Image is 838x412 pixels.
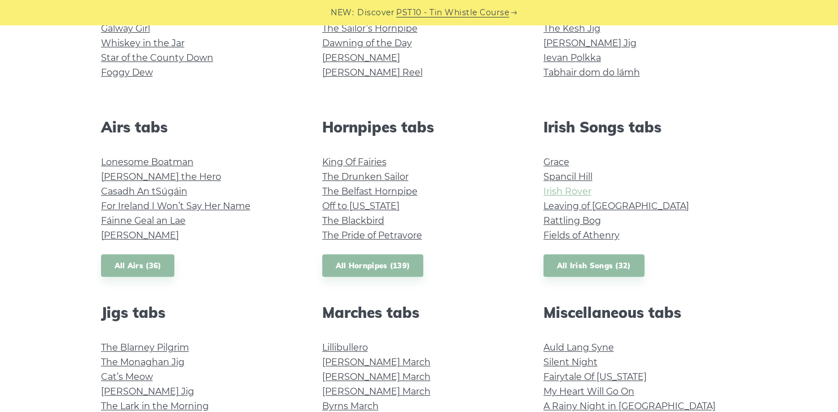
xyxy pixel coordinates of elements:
[331,6,354,19] span: NEW:
[322,304,516,321] h2: Marches tabs
[322,171,409,182] a: The Drunken Sailor
[543,38,637,48] a: [PERSON_NAME] Jig
[322,357,431,367] a: [PERSON_NAME] March
[322,342,368,353] a: Lillibullero
[101,67,153,78] a: Foggy Dew
[543,157,569,167] a: Grace
[101,118,295,136] h2: Airs tabs
[322,23,418,34] a: The Sailor’s Hornpipe
[101,357,185,367] a: The Monaghan Jig
[543,215,601,226] a: Rattling Bog
[101,215,186,226] a: Fáinne Geal an Lae
[322,201,400,211] a: Off to [US_STATE]
[543,342,614,353] a: Auld Lang Syne
[101,157,194,167] a: Lonesome Boatman
[357,6,394,19] span: Discover
[322,118,516,136] h2: Hornpipes tabs
[543,401,716,411] a: A Rainy Night in [GEOGRAPHIC_DATA]
[543,254,644,277] a: All Irish Songs (32)
[101,401,209,411] a: The Lark in the Morning
[322,401,379,411] a: Byrns March
[101,342,189,353] a: The Blarney Pilgrim
[101,386,194,397] a: [PERSON_NAME] Jig
[543,230,620,241] a: Fields of Athenry
[322,52,400,63] a: [PERSON_NAME]
[101,230,179,241] a: [PERSON_NAME]
[322,186,418,197] a: The Belfast Hornpipe
[322,157,387,167] a: King Of Fairies
[543,118,738,136] h2: Irish Songs tabs
[543,357,598,367] a: Silent Night
[101,201,251,211] a: For Ireland I Won’t Say Her Name
[543,52,601,63] a: Ievan Polkka
[543,386,634,397] a: My Heart Will Go On
[322,230,422,241] a: The Pride of Petravore
[322,215,384,226] a: The Blackbird
[396,6,509,19] a: PST10 - Tin Whistle Course
[543,23,600,34] a: The Kesh Jig
[101,171,221,182] a: [PERSON_NAME] the Hero
[322,38,412,48] a: Dawning of the Day
[101,186,187,197] a: Casadh An tSúgáin
[322,254,424,277] a: All Hornpipes (139)
[101,371,153,382] a: Cat’s Meow
[101,38,185,48] a: Whiskey in the Jar
[543,371,647,382] a: Fairytale Of [US_STATE]
[322,67,423,78] a: [PERSON_NAME] Reel
[101,254,175,277] a: All Airs (36)
[101,304,295,321] h2: Jigs tabs
[322,386,431,397] a: [PERSON_NAME] March
[543,186,591,197] a: Irish Rover
[543,304,738,321] h2: Miscellaneous tabs
[322,371,431,382] a: [PERSON_NAME] March
[543,201,689,211] a: Leaving of [GEOGRAPHIC_DATA]
[101,23,150,34] a: Galway Girl
[543,67,640,78] a: Tabhair dom do lámh
[543,171,593,182] a: Spancil Hill
[101,52,213,63] a: Star of the County Down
